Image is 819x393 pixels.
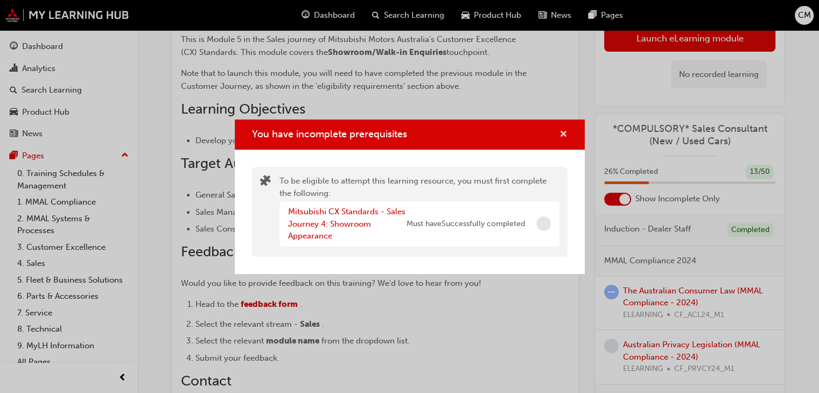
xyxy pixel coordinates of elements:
[559,130,568,140] span: cross-icon
[260,176,271,188] span: puzzle-icon
[536,216,551,231] span: Incomplete
[279,175,559,249] div: To be eligible to attempt this learning resource, you must first complete the following:
[407,218,525,230] span: Must have Successfully completed
[252,128,407,140] span: You have incomplete prerequisites
[288,207,405,241] a: Mitsubishi CX Standards - Sales Journey 4: Showroom Appearance
[559,128,568,142] button: cross-icon
[235,120,585,274] div: You have incomplete prerequisites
